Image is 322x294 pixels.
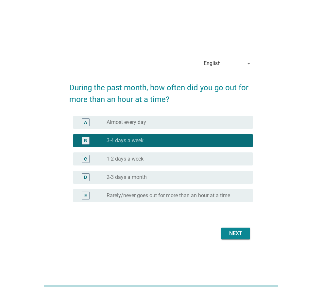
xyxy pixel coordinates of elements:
[84,155,87,162] div: C
[204,61,221,66] div: English
[107,119,146,126] label: Almost every day
[84,119,87,126] div: A
[107,137,144,144] label: 3-4 days a week
[227,230,245,237] div: Next
[245,60,253,67] i: arrow_drop_down
[69,75,253,105] h2: During the past month, how often did you go out for more than an hour at a time?
[84,174,87,181] div: D
[84,192,87,199] div: E
[84,137,87,144] div: B
[107,174,147,181] label: 2-3 days a month
[107,156,144,162] label: 1-2 days a week
[221,228,250,239] button: Next
[107,192,230,199] label: Rarely/never goes out for more than an hour at a time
